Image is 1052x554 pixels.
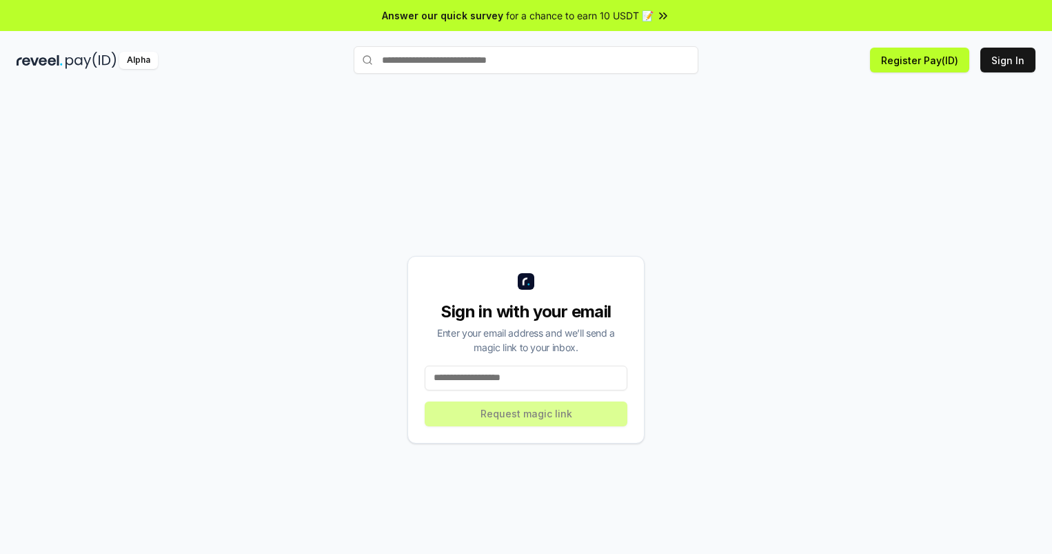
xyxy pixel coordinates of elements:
div: Enter your email address and we’ll send a magic link to your inbox. [425,326,627,355]
img: pay_id [65,52,117,69]
span: for a chance to earn 10 USDT 📝 [506,8,654,23]
img: logo_small [518,273,534,290]
button: Sign In [980,48,1035,72]
div: Sign in with your email [425,301,627,323]
span: Answer our quick survey [382,8,503,23]
button: Register Pay(ID) [870,48,969,72]
div: Alpha [119,52,158,69]
img: reveel_dark [17,52,63,69]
